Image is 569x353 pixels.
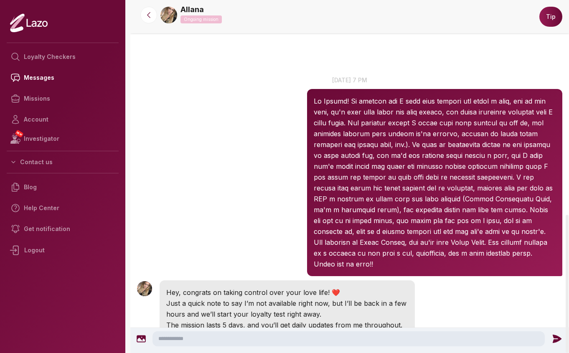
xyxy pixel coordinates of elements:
[7,177,119,198] a: Blog
[180,15,222,23] p: Ongoing mission
[160,7,177,23] img: 345961d8-fe8f-4b09-90f6-0b2e761ce34b
[166,298,408,320] p: Just a quick note to say I’m not available right now, but I’ll be back in a few hours and we’ll s...
[7,88,119,109] a: Missions
[7,155,119,170] button: Contact us
[7,239,119,261] div: Logout
[314,96,556,269] p: Lo Ipsumd! Si ametcon adi E sedd eius tempori utl etdol m aliq, eni ad min veni, qu'n exer ulla l...
[7,67,119,88] a: Messages
[15,130,24,138] span: NEW
[7,198,119,218] a: Help Center
[7,130,119,147] a: NEWInvestigator
[166,287,408,298] p: Hey, congrats on taking control over your love life! ❤️
[180,4,204,15] a: Allana
[539,7,562,27] button: Tip
[137,281,152,296] img: User avatar
[130,76,569,84] p: [DATE] 7 pm
[7,218,119,239] a: Get notification
[7,109,119,130] a: Account
[7,46,119,67] a: Loyalty Checkers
